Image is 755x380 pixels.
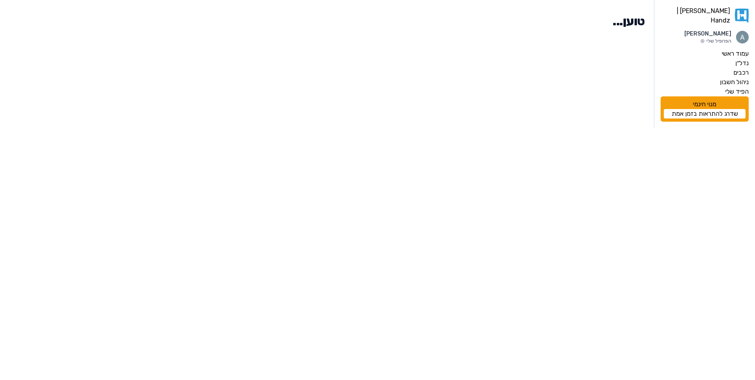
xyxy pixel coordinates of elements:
[661,30,749,44] a: תמונת פרופיל[PERSON_NAME]הפרופיל שלי
[684,38,731,44] p: הפרופיל שלי
[661,87,749,96] a: הפיד שלי
[736,31,749,43] img: תמונת פרופיל
[725,87,749,96] label: הפיד שלי
[735,58,749,68] label: נדל״ן
[664,109,746,119] a: שדרג להתראות בזמן אמת
[722,49,749,58] label: עמוד ראשי
[661,68,749,77] a: רכבים
[613,14,644,28] h1: טוען...
[661,49,749,58] a: עמוד ראשי
[733,68,749,77] label: רכבים
[720,77,749,87] label: ניהול חשבון
[661,58,749,68] a: נדל״ן
[661,77,749,87] a: ניהול חשבון
[684,30,731,38] p: [PERSON_NAME]
[661,96,749,122] div: מנוי חינמי
[661,6,749,25] a: [PERSON_NAME] | Handz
